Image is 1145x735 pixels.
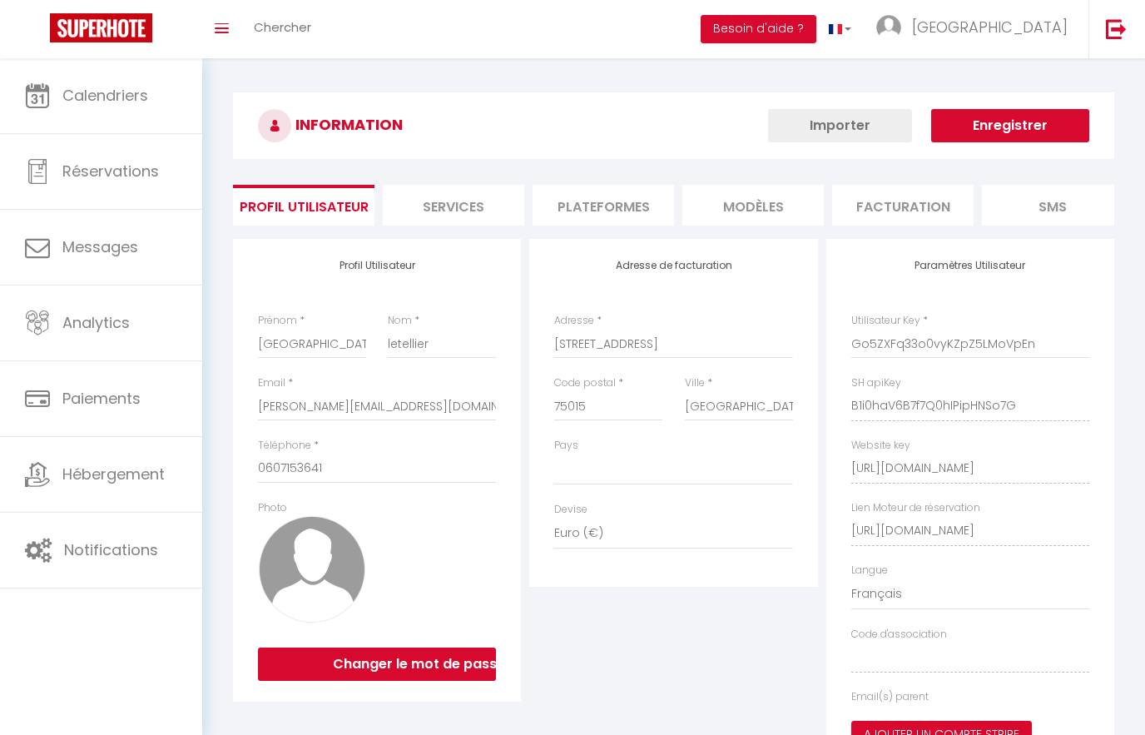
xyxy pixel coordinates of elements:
label: Website key [851,438,910,454]
span: Calendriers [62,85,148,106]
button: Besoin d'aide ? [701,15,816,43]
span: Paiements [62,388,141,409]
label: Adresse [554,313,594,329]
label: Devise [554,502,587,518]
li: Services [383,185,524,226]
label: Téléphone [258,438,311,454]
img: avatar.png [259,516,365,623]
button: Enregistrer [931,109,1089,142]
button: Ouvrir le widget de chat LiveChat [13,7,63,57]
span: Analytics [62,312,130,333]
label: SH apiKey [851,375,901,391]
label: Ville [685,375,705,391]
li: MODÈLES [682,185,824,226]
label: Code d'association [851,627,947,643]
span: Hébergement [62,464,165,484]
label: Prénom [258,313,297,329]
span: Réservations [62,161,159,181]
label: Pays [554,438,578,454]
h4: Adresse de facturation [554,260,792,271]
span: Messages [62,236,138,257]
label: Photo [258,500,287,516]
label: Email [258,375,285,391]
label: Email(s) parent [851,689,929,705]
span: [GEOGRAPHIC_DATA] [912,17,1068,37]
li: Profil Utilisateur [233,185,374,226]
img: Super Booking [50,13,152,42]
label: Nom [388,313,412,329]
button: Changer le mot de passe [258,648,496,681]
label: Utilisateur Key [851,313,920,329]
span: Notifications [64,539,158,560]
h3: INFORMATION [233,92,1114,159]
label: Langue [851,563,888,579]
img: ... [876,15,901,40]
h4: Profil Utilisateur [258,260,496,271]
h4: Paramètres Utilisateur [851,260,1089,271]
img: logout [1106,18,1127,39]
label: Lien Moteur de réservation [851,500,980,516]
button: Importer [768,109,912,142]
span: Chercher [254,18,311,36]
label: Code postal [554,375,616,391]
li: Facturation [832,185,974,226]
li: SMS [982,185,1123,226]
li: Plateformes [533,185,674,226]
